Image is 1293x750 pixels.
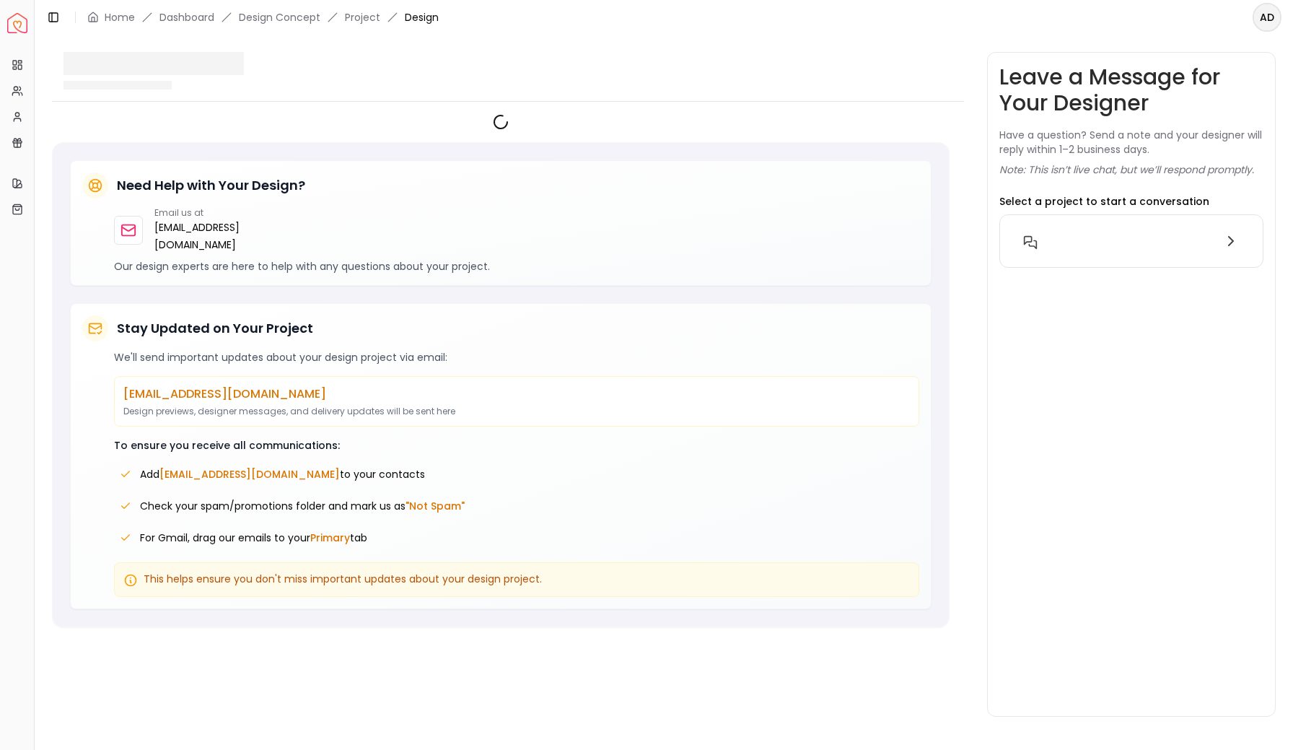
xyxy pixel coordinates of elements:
h5: Stay Updated on Your Project [117,318,313,339]
p: We'll send important updates about your design project via email: [114,350,919,365]
img: Spacejoy Logo [7,13,27,33]
button: AD [1253,3,1281,32]
span: AD [1254,4,1280,30]
nav: breadcrumb [87,10,439,25]
span: "Not Spam" [406,499,465,513]
p: [EMAIL_ADDRESS][DOMAIN_NAME] [123,385,910,403]
p: Design previews, designer messages, and delivery updates will be sent here [123,406,910,417]
a: [EMAIL_ADDRESS][DOMAIN_NAME] [154,219,298,253]
a: Dashboard [159,10,214,25]
p: Have a question? Send a note and your designer will reply within 1–2 business days. [999,128,1263,157]
span: Primary [310,531,350,545]
span: [EMAIL_ADDRESS][DOMAIN_NAME] [159,467,340,481]
p: Note: This isn’t live chat, but we’ll respond promptly. [999,162,1254,177]
span: This helps ensure you don't miss important updates about your design project. [144,572,542,586]
a: Home [105,10,135,25]
p: Email us at [154,207,298,219]
p: Select a project to start a conversation [999,194,1209,209]
a: Spacejoy [7,13,27,33]
span: Add to your contacts [140,467,425,481]
h3: Leave a Message for Your Designer [999,64,1263,116]
span: Check your spam/promotions folder and mark us as [140,499,465,513]
span: Design [405,10,439,25]
li: Design Concept [239,10,320,25]
a: Project [345,10,380,25]
span: For Gmail, drag our emails to your tab [140,531,367,545]
h5: Need Help with Your Design? [117,175,305,196]
p: To ensure you receive all communications: [114,438,919,453]
p: Our design experts are here to help with any questions about your project. [114,259,919,274]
